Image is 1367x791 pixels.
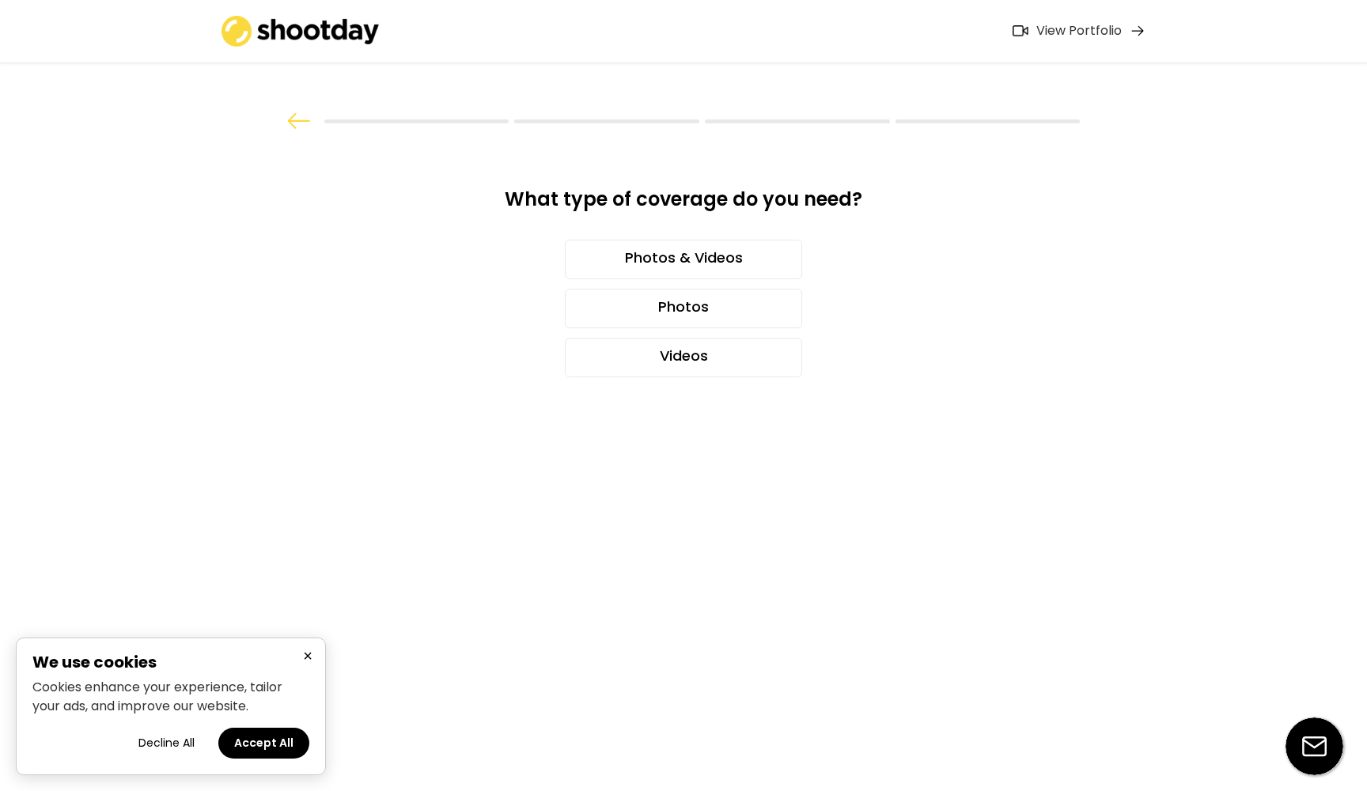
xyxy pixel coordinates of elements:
img: email-icon%20%281%29.svg [1286,717,1343,775]
p: Cookies enhance your experience, tailor your ads, and improve our website. [32,678,309,716]
div: What type of coverage do you need? [468,187,899,224]
div: Videos [565,338,802,377]
img: arrow%20back.svg [287,113,311,129]
button: Accept all cookies [218,728,309,759]
div: View Portfolio [1036,23,1122,40]
img: shootday_logo.png [222,16,380,47]
img: Icon%20feather-video%402x.png [1013,25,1028,36]
button: Decline all cookies [123,728,210,759]
h2: We use cookies [32,654,309,670]
div: Photos [565,289,802,328]
button: Close cookie banner [298,646,317,666]
div: Photos & Videos [565,240,802,279]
